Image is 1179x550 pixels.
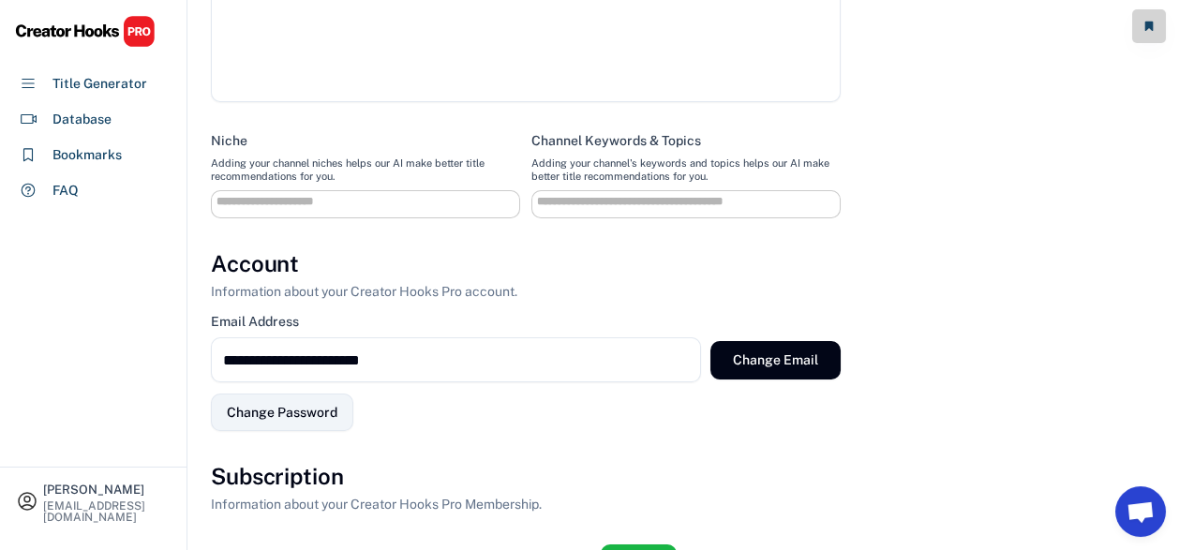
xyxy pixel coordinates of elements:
div: Adding your channel niches helps our AI make better title recommendations for you. [211,156,520,184]
button: Change Email [710,341,841,379]
button: Change Password [211,394,353,431]
div: [PERSON_NAME] [43,483,171,496]
h3: Account [211,248,299,280]
div: Title Generator [52,74,147,94]
div: Information about your Creator Hooks Pro Membership. [211,495,542,514]
div: Database [52,110,112,129]
div: Adding your channel's keywords and topics helps our AI make better title recommendations for you. [531,156,841,184]
div: Information about your Creator Hooks Pro account. [211,282,517,302]
h3: Subscription [211,461,344,493]
div: Niche [211,132,247,149]
div: Channel Keywords & Topics [531,132,701,149]
div: Bookmarks [52,145,122,165]
img: CHPRO%20Logo.svg [15,15,156,48]
div: [EMAIL_ADDRESS][DOMAIN_NAME] [43,500,171,523]
div: Email Address [211,313,299,330]
div: FAQ [52,181,79,201]
a: Open chat [1115,486,1166,537]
